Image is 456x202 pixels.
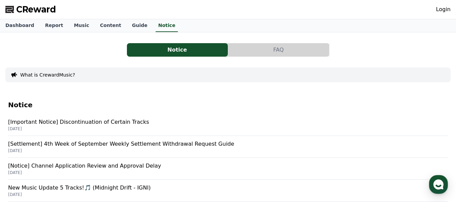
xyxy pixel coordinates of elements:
[436,5,451,13] a: Login
[8,114,448,136] a: [Important Notice] Discontinuation of Certain Tracks [DATE]
[8,162,448,170] p: [Notice] Channel Application Review and Approval Delay
[8,184,448,192] p: New Music Update 5 Tracks!🎵 (Midnight Drift - IGNI)
[20,71,75,78] button: What is CrewardMusic?
[16,4,56,15] span: CReward
[95,19,127,32] a: Content
[39,19,69,32] a: Report
[127,19,153,32] a: Guide
[8,126,448,132] p: [DATE]
[8,158,448,180] a: [Notice] Channel Application Review and Approval Delay [DATE]
[8,192,448,197] p: [DATE]
[156,19,178,32] a: Notice
[8,101,448,109] h4: Notice
[8,140,448,148] p: [Settlement] 4th Week of September Weekly Settlement Withdrawal Request Guide
[5,4,56,15] a: CReward
[8,136,448,158] a: [Settlement] 4th Week of September Weekly Settlement Withdrawal Request Guide [DATE]
[8,180,448,202] a: New Music Update 5 Tracks!🎵 (Midnight Drift - IGNI) [DATE]
[69,19,95,32] a: Music
[8,148,448,153] p: [DATE]
[8,170,448,175] p: [DATE]
[8,118,448,126] p: [Important Notice] Discontinuation of Certain Tracks
[228,43,329,57] button: FAQ
[228,43,329,57] a: FAQ
[127,43,228,57] button: Notice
